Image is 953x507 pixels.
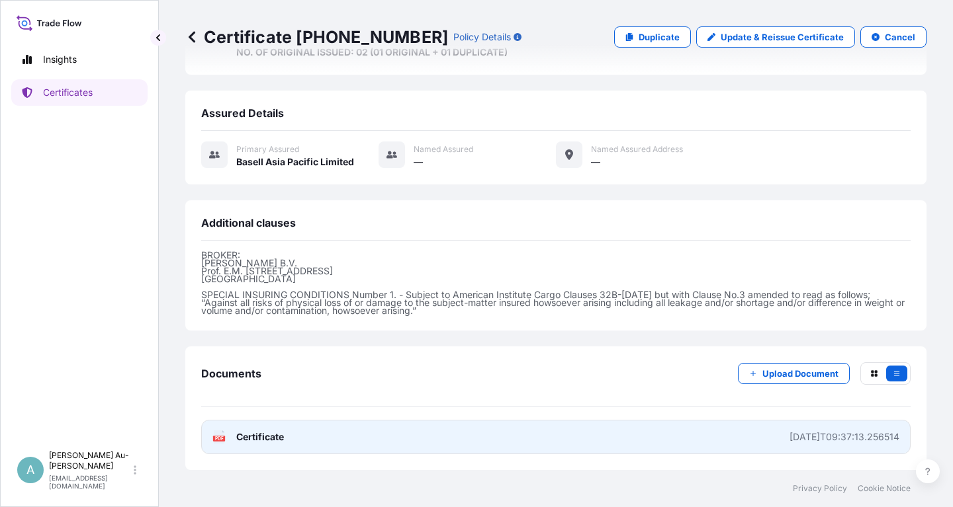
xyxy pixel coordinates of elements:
[414,144,473,155] span: Named Assured
[591,144,683,155] span: Named Assured Address
[414,155,423,169] span: —
[885,30,915,44] p: Cancel
[201,106,284,120] span: Assured Details
[236,155,354,169] span: Basell Asia Pacific Limited
[762,367,839,380] p: Upload Document
[49,474,131,490] p: [EMAIL_ADDRESS][DOMAIN_NAME]
[43,53,77,66] p: Insights
[858,483,911,494] a: Cookie Notice
[215,436,224,441] text: PDF
[696,26,855,48] a: Update & Reissue Certificate
[11,46,148,73] a: Insights
[43,86,93,99] p: Certificates
[236,430,284,444] span: Certificate
[721,30,844,44] p: Update & Reissue Certificate
[201,251,911,315] p: BROKER: [PERSON_NAME] B.V. Prof. E.M. [STREET_ADDRESS] [GEOGRAPHIC_DATA] SPECIAL INSURING CONDITI...
[453,30,511,44] p: Policy Details
[201,216,296,229] span: Additional clauses
[49,450,131,471] p: [PERSON_NAME] Au-[PERSON_NAME]
[201,420,911,454] a: PDFCertificate[DATE]T09:37:13.256514
[793,483,847,494] a: Privacy Policy
[11,79,148,106] a: Certificates
[860,26,927,48] button: Cancel
[185,26,448,48] p: Certificate [PHONE_NUMBER]
[591,155,600,169] span: —
[738,363,850,384] button: Upload Document
[790,430,899,444] div: [DATE]T09:37:13.256514
[639,30,680,44] p: Duplicate
[26,463,34,477] span: A
[614,26,691,48] a: Duplicate
[236,144,299,155] span: Primary assured
[201,367,261,380] span: Documents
